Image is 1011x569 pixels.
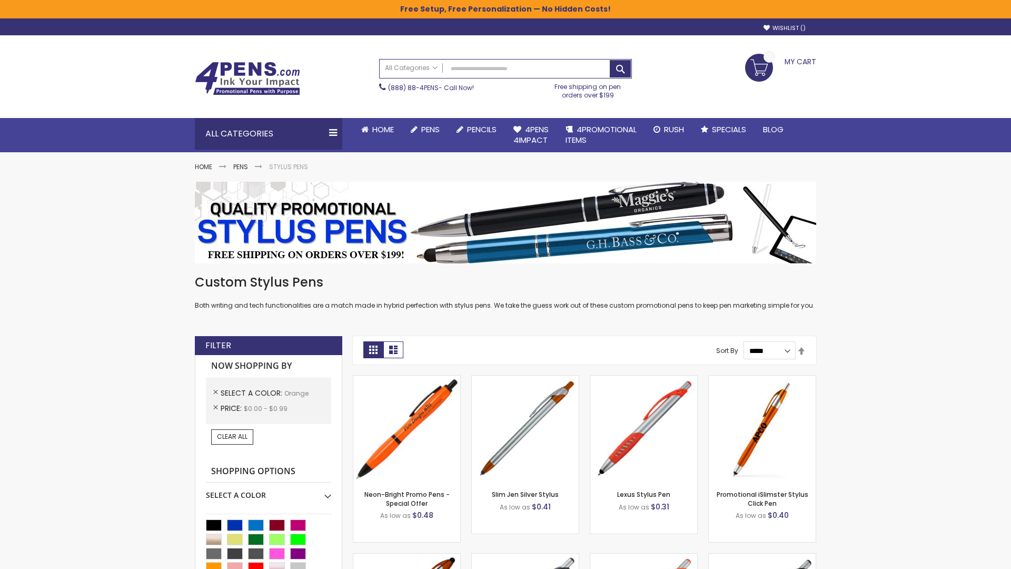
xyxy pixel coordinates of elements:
[448,118,505,141] a: Pencils
[363,341,383,358] strong: Grid
[664,124,684,135] span: Rush
[472,376,579,483] img: Slim Jen Silver Stylus-Orange
[388,83,474,92] span: - Call Now!
[645,118,692,141] a: Rush
[195,162,212,171] a: Home
[211,429,253,444] a: Clear All
[233,162,248,171] a: Pens
[195,274,816,291] h1: Custom Stylus Pens
[372,124,394,135] span: Home
[206,483,331,501] div: Select A Color
[492,490,559,499] a: Slim Jen Silver Stylus
[195,118,342,150] div: All Categories
[269,162,308,171] strong: Stylus Pens
[557,118,645,152] a: 4PROMOTIONALITEMS
[284,389,309,398] span: Orange
[736,511,766,520] span: As low as
[709,375,816,384] a: Promotional iSlimster Stylus Click Pen-Orange
[221,403,244,414] span: Price
[717,490,808,507] a: Promotional iSlimster Stylus Click Pen
[619,503,649,512] span: As low as
[505,118,557,152] a: 4Pens4impact
[412,510,433,521] span: $0.48
[532,502,551,512] span: $0.41
[566,124,637,145] span: 4PROMOTIONAL ITEMS
[692,118,755,141] a: Specials
[205,340,231,351] strong: Filter
[472,375,579,384] a: Slim Jen Silver Stylus-Orange
[513,124,549,145] span: 4Pens 4impact
[590,375,697,384] a: Lexus Stylus Pen-Orange
[755,118,792,141] a: Blog
[709,553,816,562] a: Lexus Metallic Stylus Pen-Orange
[544,79,632,100] div: Free shipping on pen orders over $199
[364,490,450,507] a: Neon-Bright Promo Pens - Special Offer
[388,83,439,92] a: (888) 88-4PENS
[195,62,300,95] img: 4Pens Custom Pens and Promotional Products
[421,124,440,135] span: Pens
[764,24,806,32] a: Wishlist
[402,118,448,141] a: Pens
[206,460,331,483] strong: Shopping Options
[385,64,438,72] span: All Categories
[353,118,402,141] a: Home
[467,124,497,135] span: Pencils
[353,553,460,562] a: TouchWrite Query Stylus Pen-Orange
[195,182,816,263] img: Stylus Pens
[712,124,746,135] span: Specials
[763,124,784,135] span: Blog
[472,553,579,562] a: Boston Stylus Pen-Orange
[353,376,460,483] img: Neon-Bright Promo Pens-Orange
[590,553,697,562] a: Boston Silver Stylus Pen-Orange
[716,346,738,355] label: Sort By
[244,404,288,413] span: $0.00 - $0.99
[617,490,670,499] a: Lexus Stylus Pen
[380,511,411,520] span: As low as
[195,274,816,310] div: Both writing and tech functionalities are a match made in hybrid perfection with stylus pens. We ...
[221,388,284,398] span: Select A Color
[217,432,247,441] span: Clear All
[709,376,816,483] img: Promotional iSlimster Stylus Click Pen-Orange
[380,60,443,77] a: All Categories
[651,502,669,512] span: $0.31
[768,510,789,521] span: $0.40
[353,375,460,384] a: Neon-Bright Promo Pens-Orange
[500,503,530,512] span: As low as
[206,355,331,377] strong: Now Shopping by
[590,376,697,483] img: Lexus Stylus Pen-Orange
